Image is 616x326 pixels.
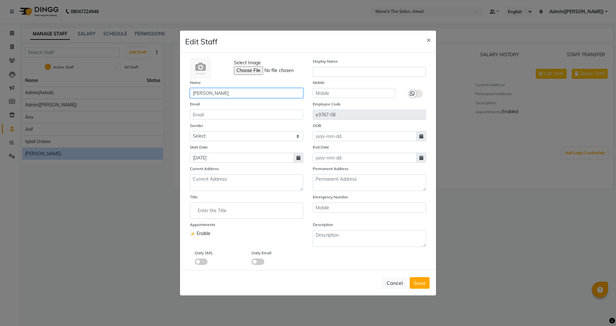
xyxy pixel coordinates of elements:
[190,110,303,120] input: Email
[190,80,201,86] label: Name
[313,131,417,141] input: yyyy-mm-dd
[195,250,212,256] label: Daily SMS
[313,123,321,129] label: DOB
[313,222,333,228] label: Description
[190,194,198,200] label: Title
[313,110,426,120] input: Employee Code
[313,194,348,200] label: Emergency Number
[414,280,426,286] span: Save
[252,250,271,256] label: Daily Email
[234,59,261,66] span: Select Image
[426,35,431,44] span: ×
[190,88,303,98] input: Name
[190,58,211,79] img: Cinque Terre
[313,166,348,172] label: Permanent Address
[313,80,325,86] label: Mobile
[197,230,210,237] span: Enable
[313,88,395,98] input: Mobile
[421,31,436,49] button: Close
[313,153,417,163] input: yyyy-mm-dd
[193,204,300,217] input: Enter the Title
[190,166,219,172] label: Current Address
[313,144,329,150] label: End Date
[313,203,426,213] input: Mobile
[190,153,294,163] input: yyyy-mm-dd
[313,101,341,107] label: Employee Code
[190,222,215,228] label: Appointments
[185,36,218,47] h4: Edit Staff
[313,59,338,64] label: Display Name
[382,277,407,289] button: Cancel
[410,277,430,289] button: Save
[234,66,321,75] input: Select Image
[190,144,208,150] label: Start Date
[190,101,200,107] label: Email
[190,123,203,129] label: Gender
